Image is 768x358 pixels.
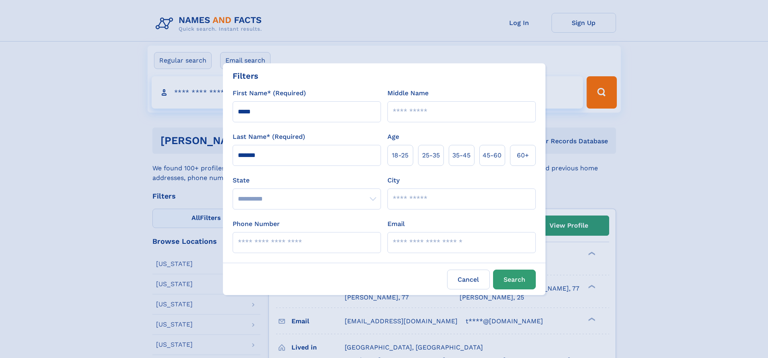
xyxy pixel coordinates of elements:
[233,219,280,229] label: Phone Number
[392,151,408,160] span: 18‑25
[233,88,306,98] label: First Name* (Required)
[233,70,258,82] div: Filters
[387,132,399,142] label: Age
[387,88,429,98] label: Middle Name
[387,176,400,185] label: City
[422,151,440,160] span: 25‑35
[447,270,490,289] label: Cancel
[233,132,305,142] label: Last Name* (Required)
[452,151,470,160] span: 35‑45
[493,270,536,289] button: Search
[483,151,502,160] span: 45‑60
[387,219,405,229] label: Email
[233,176,381,185] label: State
[517,151,529,160] span: 60+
